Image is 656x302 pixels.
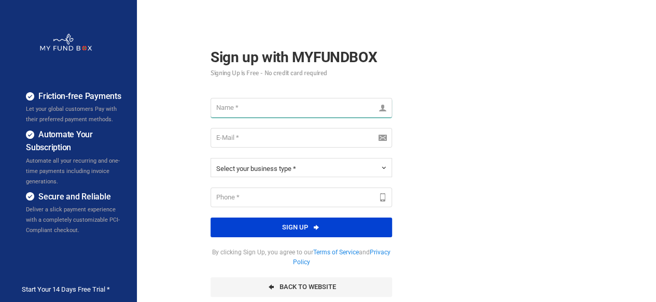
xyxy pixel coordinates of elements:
span: Deliver a slick payment experience with a completely customizable PCI-Compliant checkout. [26,206,120,234]
span: By clicking Sign Up, you agree to our and [211,248,392,267]
input: Phone * [211,188,392,207]
h2: Sign up with MYFUNDBOX [211,46,392,77]
button: Sign up [211,218,392,237]
a: Terms of Service [313,249,359,256]
input: Name * [211,98,392,118]
h4: Automate Your Subscription [26,128,121,154]
button: Select your business type * [211,158,392,177]
img: whiteMFB.png [39,33,92,51]
a: Back To Website [211,277,392,297]
span: Automate all your recurring and one-time payments including invoice generations. [26,157,120,185]
input: E-Mail * [211,128,392,148]
span: Let your global customers Pay with their preferred payment methods. [26,106,117,123]
small: Signing Up is Free - No credit card required [211,70,392,77]
h4: Friction-free Payments [26,90,121,103]
h4: Secure and Reliable [26,191,121,204]
span: Select your business type * [216,165,296,172]
a: Privacy Policy [293,249,391,265]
